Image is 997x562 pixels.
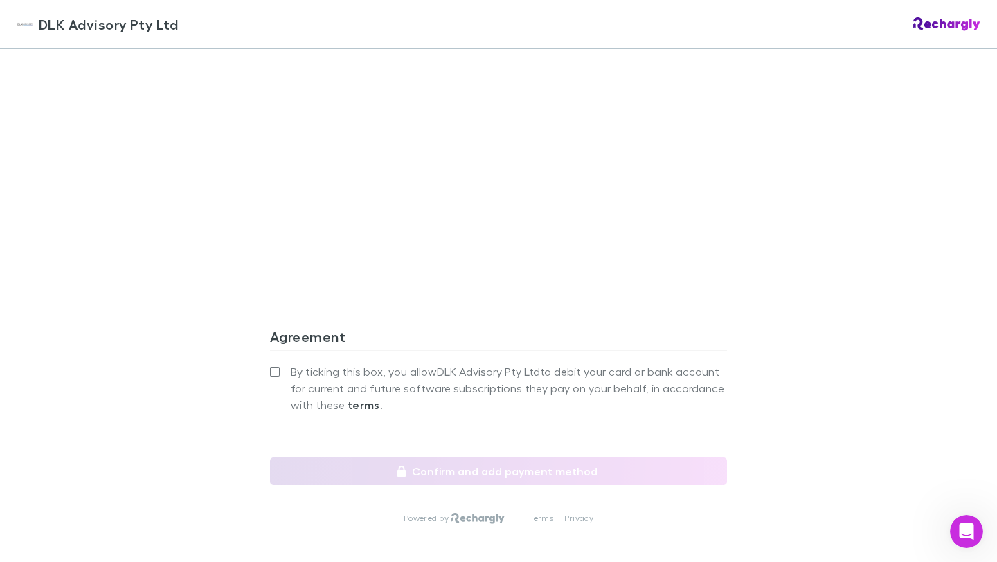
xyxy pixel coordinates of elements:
a: Privacy [564,513,593,524]
span: DLK Advisory Pty Ltd [39,14,178,35]
p: Powered by [404,513,451,524]
img: Rechargly Logo [451,513,505,524]
img: Rechargly Logo [913,17,980,31]
iframe: Intercom live chat [950,515,983,548]
h3: Agreement [270,328,727,350]
p: | [516,513,518,524]
strong: terms [348,398,380,412]
span: By ticking this box, you allow DLK Advisory Pty Ltd to debit your card or bank account for curren... [291,363,727,413]
button: Confirm and add payment method [270,457,727,485]
img: DLK Advisory Pty Ltd's Logo [17,16,33,33]
a: Terms [530,513,553,524]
